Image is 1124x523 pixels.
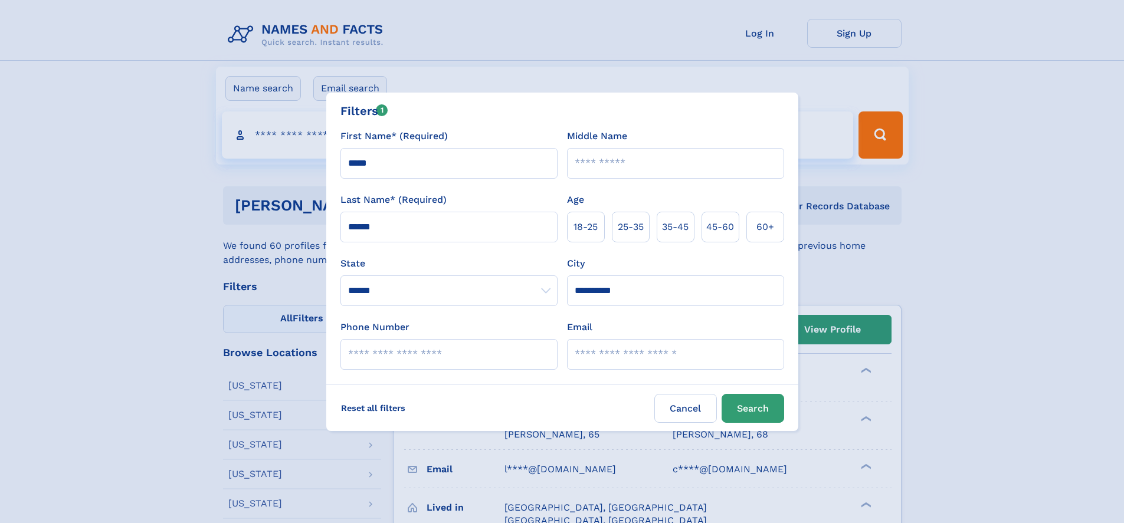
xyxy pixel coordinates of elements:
span: 45‑60 [706,220,734,234]
label: Age [567,193,584,207]
span: 25‑35 [618,220,644,234]
label: Reset all filters [333,394,413,422]
label: Middle Name [567,129,627,143]
label: Email [567,320,592,334]
label: City [567,256,585,271]
div: Filters [340,102,388,120]
label: Phone Number [340,320,409,334]
label: First Name* (Required) [340,129,448,143]
label: State [340,256,558,271]
button: Search [722,394,784,423]
span: 18‑25 [574,220,598,234]
span: 60+ [756,220,774,234]
span: 35‑45 [662,220,689,234]
label: Cancel [654,394,717,423]
label: Last Name* (Required) [340,193,447,207]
